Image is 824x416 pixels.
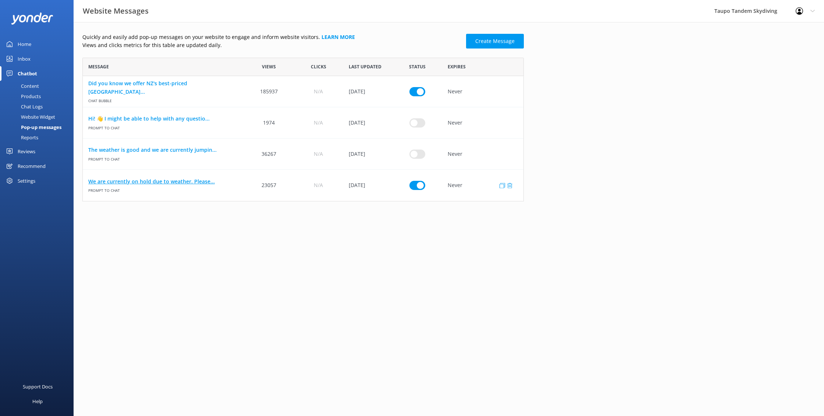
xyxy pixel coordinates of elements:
div: 185937 [244,76,294,107]
div: Inbox [18,51,31,66]
a: Chat Logs [4,101,74,112]
a: Hi! 👋 I might be able to help with any questio... [88,115,239,123]
span: Last updated [349,63,381,70]
span: Prompt to Chat [88,154,239,162]
a: Content [4,81,74,91]
img: yonder-white-logo.png [11,12,53,25]
div: Chat Logs [4,101,43,112]
span: Status [409,63,426,70]
h3: Website Messages [83,5,149,17]
div: Never [442,139,523,170]
div: Support Docs [23,379,53,394]
a: Pop-up messages [4,122,74,132]
div: Settings [18,173,35,188]
div: Reviews [18,144,35,159]
a: The weather is good and we are currently jumpin... [88,146,239,154]
p: Views and clicks metrics for this table are updated daily. [82,41,462,49]
div: Never [442,107,523,139]
span: Expires [448,63,466,70]
span: Views [262,63,276,70]
div: 36267 [244,139,294,170]
div: Recommend [18,159,46,173]
span: N/A [314,119,323,127]
div: row [82,139,524,170]
span: N/A [314,181,323,189]
a: Website Widget [4,112,74,122]
span: Prompt to Chat [88,186,239,193]
div: 04 Sep 2025 [343,170,393,201]
div: row [82,107,524,139]
div: Products [4,91,41,101]
a: Products [4,91,74,101]
div: 1974 [244,107,294,139]
div: Website Widget [4,112,55,122]
div: grid [82,76,524,201]
a: We are currently on hold due to weather. Please... [88,177,239,186]
div: 07 May 2025 [343,107,393,139]
div: Reports [4,132,38,143]
span: Message [88,63,109,70]
span: N/A [314,150,323,158]
div: Help [32,394,43,409]
p: Quickly and easily add pop-up messages on your website to engage and inform website visitors. [82,33,462,41]
a: Create Message [466,34,524,49]
div: Content [4,81,39,91]
span: Prompt to Chat [88,123,239,130]
div: Home [18,37,31,51]
a: Learn more [322,33,355,40]
div: row [82,76,524,107]
span: N/A [314,87,323,96]
div: 30 Jan 2025 [343,76,393,107]
div: Never [442,76,523,107]
a: Reports [4,132,74,143]
div: Pop-up messages [4,122,61,132]
div: 04 Sep 2025 [343,139,393,170]
div: Chatbot [18,66,37,81]
div: 23057 [244,170,294,201]
a: Did you know we offer NZ's best-priced [GEOGRAPHIC_DATA]... [88,79,239,96]
div: row [82,170,524,201]
span: Chat bubble [88,96,239,104]
div: Never [442,170,523,201]
span: Clicks [311,63,326,70]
